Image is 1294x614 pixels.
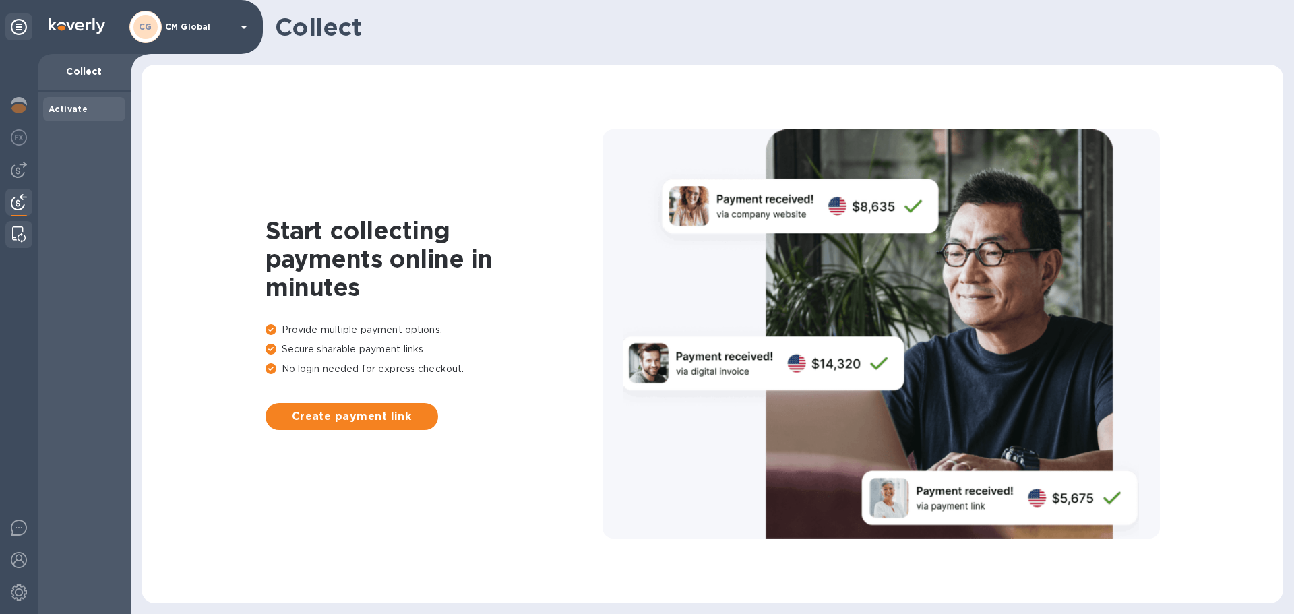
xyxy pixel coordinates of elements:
[266,323,603,337] p: Provide multiple payment options.
[11,129,27,146] img: Foreign exchange
[266,216,603,301] h1: Start collecting payments online in minutes
[266,362,603,376] p: No login needed for express checkout.
[5,13,32,40] div: Unpin categories
[266,342,603,357] p: Secure sharable payment links.
[49,104,88,114] b: Activate
[49,65,120,78] p: Collect
[165,22,233,32] p: CM Global
[139,22,152,32] b: CG
[276,408,427,425] span: Create payment link
[275,13,1272,41] h1: Collect
[49,18,105,34] img: Logo
[266,403,438,430] button: Create payment link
